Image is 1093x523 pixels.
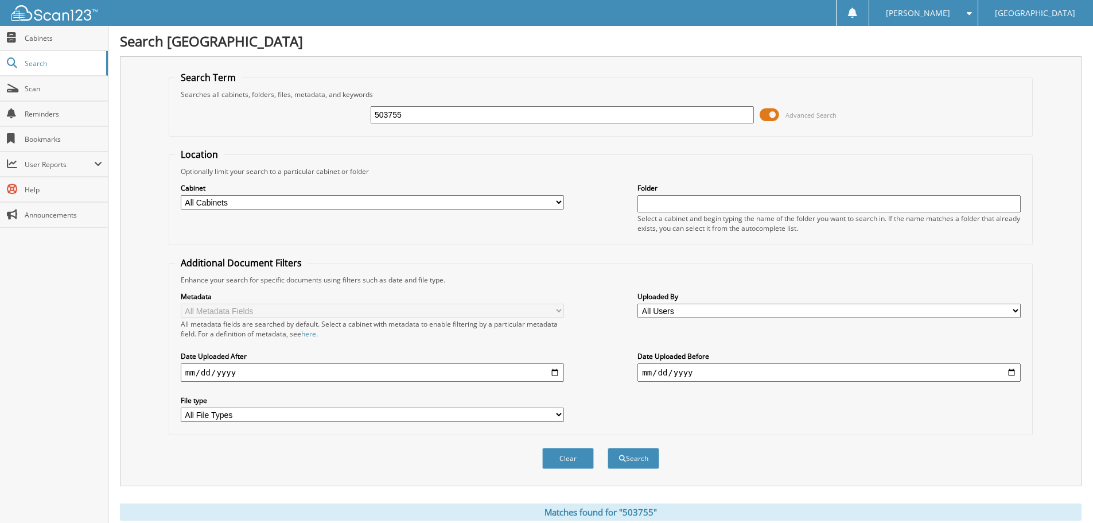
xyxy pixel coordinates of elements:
[637,363,1021,382] input: end
[181,183,564,193] label: Cabinet
[175,148,224,161] legend: Location
[301,329,316,339] a: here
[637,292,1021,301] label: Uploaded By
[637,183,1021,193] label: Folder
[886,10,950,17] span: [PERSON_NAME]
[1036,468,1093,523] iframe: Chat Widget
[25,185,102,195] span: Help
[120,32,1082,51] h1: Search [GEOGRAPHIC_DATA]
[175,275,1026,285] div: Enhance your search for specific documents using filters such as date and file type.
[25,84,102,94] span: Scan
[181,363,564,382] input: start
[542,448,594,469] button: Clear
[175,166,1026,176] div: Optionally limit your search to a particular cabinet or folder
[181,319,564,339] div: All metadata fields are searched by default. Select a cabinet with metadata to enable filtering b...
[25,59,100,68] span: Search
[785,111,837,119] span: Advanced Search
[11,5,98,21] img: scan123-logo-white.svg
[637,351,1021,361] label: Date Uploaded Before
[25,210,102,220] span: Announcements
[175,90,1026,99] div: Searches all cabinets, folders, files, metadata, and keywords
[25,109,102,119] span: Reminders
[181,351,564,361] label: Date Uploaded After
[120,503,1082,521] div: Matches found for "503755"
[175,71,242,84] legend: Search Term
[25,160,94,169] span: User Reports
[25,134,102,144] span: Bookmarks
[637,214,1021,233] div: Select a cabinet and begin typing the name of the folder you want to search in. If the name match...
[181,396,564,405] label: File type
[181,292,564,301] label: Metadata
[995,10,1075,17] span: [GEOGRAPHIC_DATA]
[175,257,308,269] legend: Additional Document Filters
[608,448,659,469] button: Search
[25,33,102,43] span: Cabinets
